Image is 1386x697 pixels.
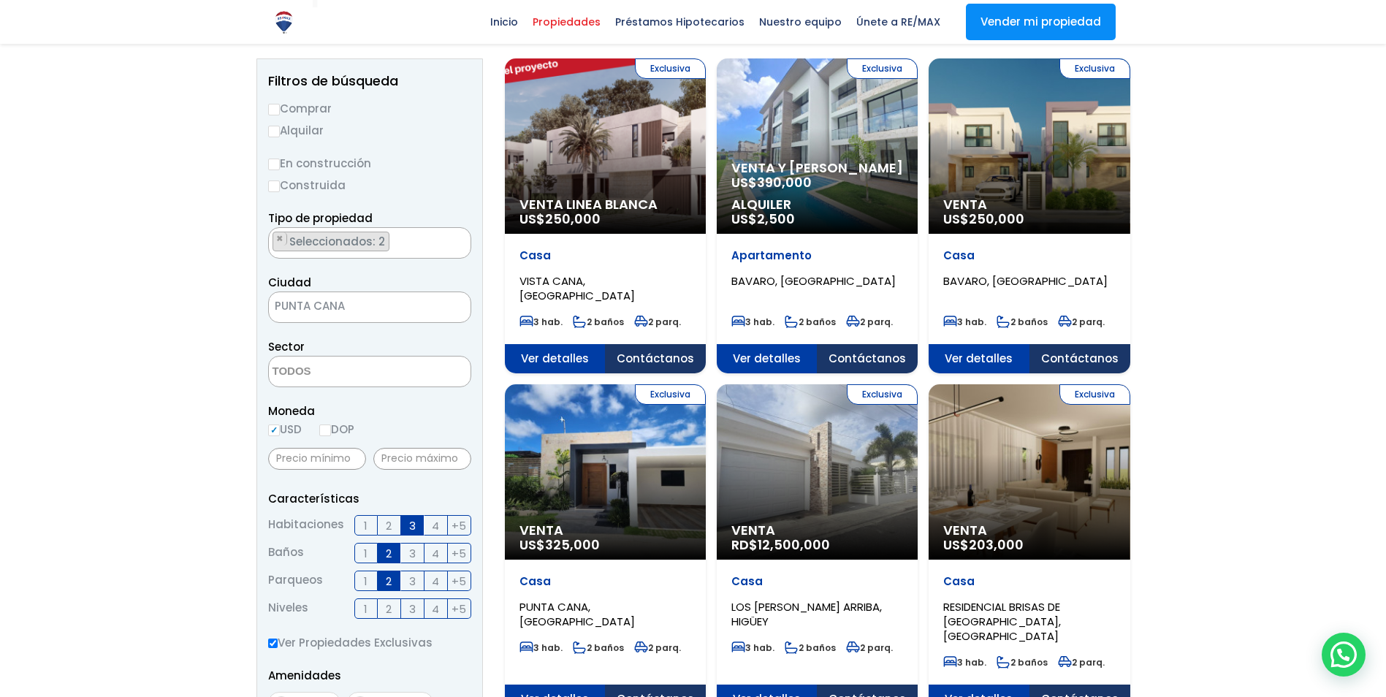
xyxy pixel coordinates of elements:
span: 4 [432,600,439,618]
span: 1 [364,600,368,618]
span: BAVARO, [GEOGRAPHIC_DATA] [731,273,896,289]
span: Contáctanos [605,344,706,373]
img: Logo de REMAX [271,9,297,35]
span: Parqueos [268,571,323,591]
span: Préstamos Hipotecarios [608,11,752,33]
span: Habitaciones [268,515,344,536]
label: DOP [319,420,354,438]
span: 2 parq. [846,641,893,654]
input: USD [268,424,280,436]
span: 250,000 [545,210,601,228]
span: 1 [364,572,368,590]
span: 4 [432,572,439,590]
span: 390,000 [757,173,812,191]
span: 3 [409,517,416,535]
span: 3 [409,572,416,590]
input: Comprar [268,104,280,115]
span: Nuestro equipo [752,11,849,33]
span: Tipo de propiedad [268,210,373,226]
p: Casa [943,574,1115,589]
input: Ver Propiedades Exclusivas [268,639,278,648]
span: 2 parq. [634,641,681,654]
span: US$ [731,173,812,191]
p: Amenidades [268,666,471,685]
span: Niveles [268,598,308,619]
span: Exclusiva [635,384,706,405]
span: RESIDENCIAL BRISAS DE [GEOGRAPHIC_DATA], [GEOGRAPHIC_DATA] [943,599,1061,644]
span: Propiedades [525,11,608,33]
input: Alquilar [268,126,280,137]
span: Exclusiva [635,58,706,79]
p: Características [268,490,471,508]
span: Venta [943,197,1115,212]
span: 325,000 [545,536,600,554]
button: Remove all items [454,232,463,246]
p: Casa [943,248,1115,263]
span: Exclusiva [847,58,918,79]
span: 2 [386,544,392,563]
span: 2 baños [785,641,836,654]
span: US$ [519,536,600,554]
span: BAVARO, [GEOGRAPHIC_DATA] [943,273,1108,289]
p: Casa [519,574,691,589]
span: Venta [519,523,691,538]
input: Precio máximo [373,448,471,470]
textarea: Search [269,357,411,388]
span: +5 [452,517,466,535]
span: +5 [452,572,466,590]
span: 2 [386,517,392,535]
span: 4 [432,517,439,535]
label: Ver Propiedades Exclusivas [268,633,471,652]
span: 3 hab. [519,641,563,654]
h2: Filtros de búsqueda [268,74,471,88]
span: 3 [409,544,416,563]
span: 2 parq. [1058,656,1105,669]
span: Venta Linea Blanca [519,197,691,212]
span: 3 hab. [731,316,774,328]
span: Venta [943,523,1115,538]
label: Comprar [268,99,471,118]
a: Exclusiva Venta US$250,000 Casa BAVARO, [GEOGRAPHIC_DATA] 3 hab. 2 baños 2 parq. Ver detalles Con... [929,58,1130,373]
span: Contáctanos [817,344,918,373]
span: US$ [943,210,1024,228]
span: Exclusiva [847,384,918,405]
span: Inicio [483,11,525,33]
a: Exclusiva Venta Linea Blanca US$250,000 Casa VISTA CANA, [GEOGRAPHIC_DATA] 3 hab. 2 baños 2 parq.... [505,58,706,373]
label: Construida [268,176,471,194]
span: 2 parq. [1058,316,1105,328]
p: Apartamento [731,248,903,263]
span: 2 baños [997,656,1048,669]
label: En construcción [268,154,471,172]
span: Exclusiva [1059,58,1130,79]
span: Ver detalles [929,344,1029,373]
span: PUNTA CANA, [GEOGRAPHIC_DATA] [519,599,635,629]
span: +5 [452,600,466,618]
span: 2 parq. [846,316,893,328]
span: US$ [943,536,1024,554]
span: 4 [432,544,439,563]
span: VISTA CANA, [GEOGRAPHIC_DATA] [519,273,635,303]
span: 1 [364,544,368,563]
span: 250,000 [969,210,1024,228]
span: 2 [386,572,392,590]
span: +5 [452,544,466,563]
span: Únete a RE/MAX [849,11,948,33]
li: APARTAMENTO [273,232,389,251]
button: Remove all items [434,296,456,319]
input: Construida [268,180,280,192]
span: 2 baños [573,641,624,654]
label: Alquilar [268,121,471,140]
span: US$ [519,210,601,228]
span: × [449,301,456,314]
textarea: Search [269,228,277,259]
span: 2 baños [997,316,1048,328]
button: Remove item [273,232,287,245]
span: 3 hab. [731,641,774,654]
span: PUNTA CANA [268,292,471,323]
span: 2,500 [757,210,795,228]
span: Ver detalles [717,344,818,373]
span: × [276,232,283,245]
span: 3 [409,600,416,618]
span: PUNTA CANA [269,296,434,316]
span: 2 baños [785,316,836,328]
